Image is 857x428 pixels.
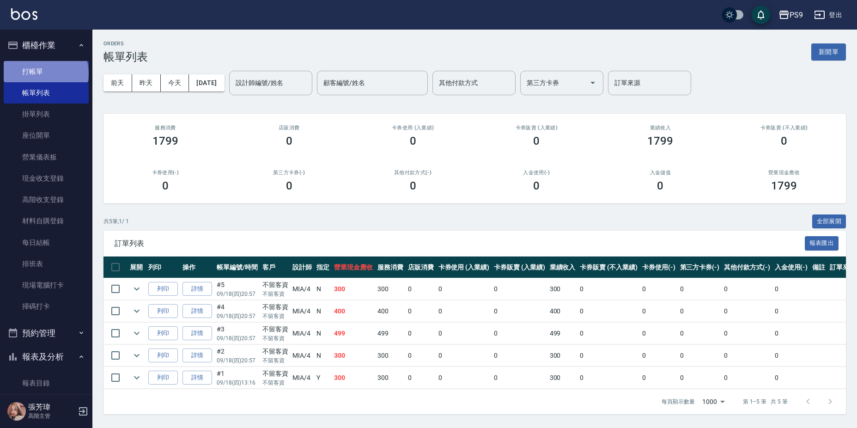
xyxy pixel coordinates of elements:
[722,323,772,344] td: 0
[811,43,846,61] button: 新開單
[182,304,212,318] a: 詳情
[492,257,547,278] th: 卡券販賣 (入業績)
[678,367,722,389] td: 0
[182,349,212,363] a: 詳情
[805,238,839,247] a: 報表匯出
[406,300,436,322] td: 0
[4,168,89,189] a: 現金收支登錄
[640,300,678,322] td: 0
[182,282,212,296] a: 詳情
[436,345,492,367] td: 0
[286,179,292,192] h3: 0
[678,278,722,300] td: 0
[11,8,37,20] img: Logo
[375,257,406,278] th: 服務消費
[577,257,639,278] th: 卡券販賣 (不入業績)
[772,345,810,367] td: 0
[314,300,332,322] td: N
[375,278,406,300] td: 300
[657,179,663,192] h3: 0
[148,304,178,318] button: 列印
[4,345,89,369] button: 報表及分析
[290,345,314,367] td: MIA /4
[436,323,492,344] td: 0
[812,214,846,229] button: 全部展開
[533,135,540,147] h3: 0
[217,312,258,320] p: 09/18 (四) 20:57
[492,323,547,344] td: 0
[810,257,827,278] th: 備註
[406,323,436,344] td: 0
[132,74,161,92] button: 昨天
[130,304,144,318] button: expand row
[772,300,810,322] td: 0
[290,367,314,389] td: MIA /4
[722,367,772,389] td: 0
[4,321,89,345] button: 預約管理
[214,300,260,322] td: #4
[547,367,578,389] td: 300
[214,323,260,344] td: #3
[722,257,772,278] th: 其他付款方式(-)
[805,236,839,251] button: 報表匯出
[4,253,89,275] a: 排班表
[217,379,258,387] p: 09/18 (四) 13:16
[492,300,547,322] td: 0
[678,300,722,322] td: 0
[486,170,587,176] h2: 入金使用(-)
[214,257,260,278] th: 帳單編號/時間
[722,345,772,367] td: 0
[262,369,288,379] div: 不留客資
[547,278,578,300] td: 300
[262,302,288,312] div: 不留客資
[577,323,639,344] td: 0
[130,282,144,296] button: expand row
[547,300,578,322] td: 400
[262,379,288,387] p: 不留客資
[4,210,89,232] a: 材料自購登錄
[772,323,810,344] td: 0
[772,257,810,278] th: 入金使用(-)
[146,257,180,278] th: 列印
[678,345,722,367] td: 0
[314,367,332,389] td: Y
[162,179,169,192] h3: 0
[647,135,673,147] h3: 1799
[436,300,492,322] td: 0
[217,290,258,298] p: 09/18 (四) 20:57
[161,74,189,92] button: 今天
[290,278,314,300] td: MIA /4
[4,296,89,317] a: 掃碼打卡
[577,278,639,300] td: 0
[547,345,578,367] td: 300
[743,397,788,406] p: 第 1–5 筆 共 5 筆
[640,345,678,367] td: 0
[752,6,770,24] button: save
[217,334,258,342] p: 09/18 (四) 20:57
[332,323,375,344] td: 499
[406,345,436,367] td: 0
[148,326,178,341] button: 列印
[781,135,787,147] h3: 0
[362,170,464,176] h2: 其他付款方式(-)
[314,257,332,278] th: 指定
[375,367,406,389] td: 300
[217,356,258,365] p: 09/18 (四) 20:57
[486,125,587,131] h2: 卡券販賣 (入業績)
[238,170,340,176] h2: 第三方卡券(-)
[28,403,75,412] h5: 張芳瑋
[733,125,835,131] h2: 卡券販賣 (不入業績)
[262,356,288,365] p: 不留客資
[771,179,797,192] h3: 1799
[662,397,695,406] p: 每頁顯示數量
[775,6,807,24] button: PS9
[492,278,547,300] td: 0
[375,300,406,322] td: 400
[103,50,148,63] h3: 帳單列表
[214,367,260,389] td: #1
[375,345,406,367] td: 300
[290,300,314,322] td: MIA /4
[678,323,722,344] td: 0
[182,371,212,385] a: 詳情
[4,82,89,104] a: 帳單列表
